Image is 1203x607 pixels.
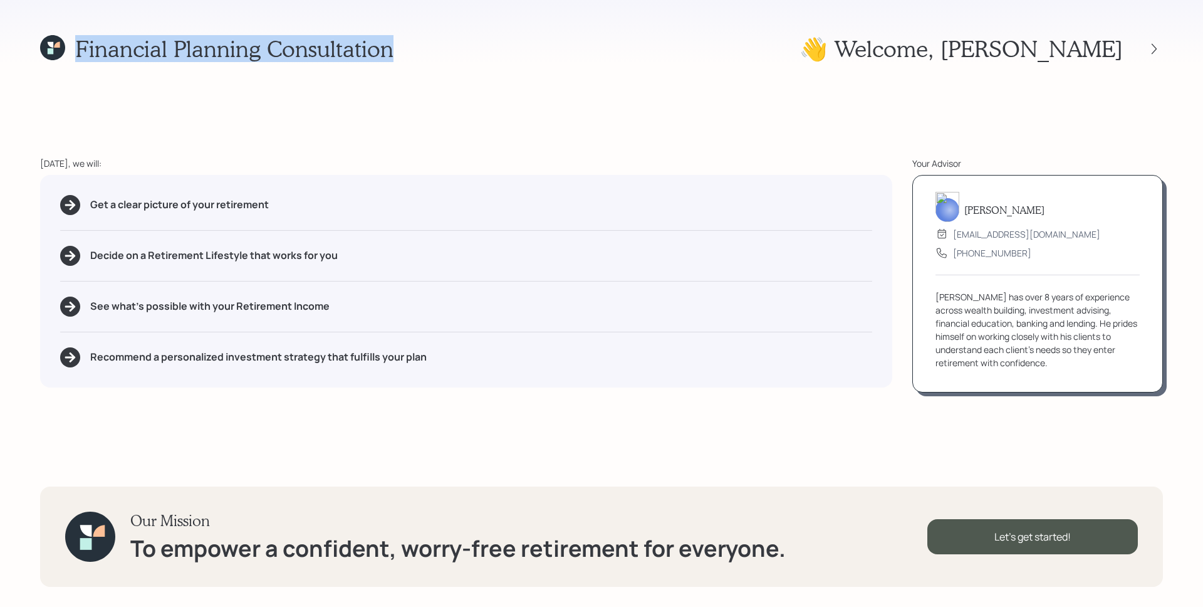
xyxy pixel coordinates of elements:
[935,192,959,222] img: james-distasi-headshot.png
[130,535,786,562] h1: To empower a confident, worry-free retirement for everyone.
[40,157,892,170] div: [DATE], we will:
[90,351,427,363] h5: Recommend a personalized investment strategy that fulfills your plan
[90,300,330,312] h5: See what's possible with your Retirement Income
[953,228,1100,241] div: [EMAIL_ADDRESS][DOMAIN_NAME]
[953,246,1031,260] div: [PHONE_NUMBER]
[90,250,338,261] h5: Decide on a Retirement Lifestyle that works for you
[799,35,1123,62] h1: 👋 Welcome , [PERSON_NAME]
[964,204,1044,216] h5: [PERSON_NAME]
[90,199,269,211] h5: Get a clear picture of your retirement
[75,35,393,62] h1: Financial Planning Consultation
[130,512,786,530] h3: Our Mission
[912,157,1163,170] div: Your Advisor
[935,290,1140,369] div: [PERSON_NAME] has over 8 years of experience across wealth building, investment advising, financi...
[927,519,1138,554] div: Let's get started!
